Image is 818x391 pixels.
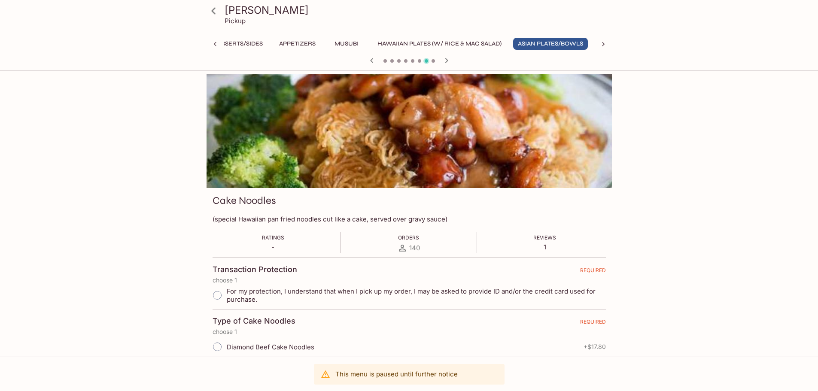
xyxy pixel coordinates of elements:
[262,234,284,241] span: Ratings
[398,234,419,241] span: Orders
[274,38,320,50] button: Appetizers
[584,343,606,350] span: + $17.80
[213,194,276,207] h3: Cake Noodles
[213,277,606,284] p: choose 1
[513,38,588,50] button: Asian Plates/Bowls
[209,38,268,50] button: Desserts/Sides
[227,287,599,303] span: For my protection, I understand that when I pick up my order, I may be asked to provide ID and/or...
[533,234,556,241] span: Reviews
[213,265,297,274] h4: Transaction Protection
[335,370,458,378] p: This menu is paused until further notice
[213,215,606,223] p: (special Hawaiian pan fried noodles cut like a cake, served over gravy sauce)
[207,74,612,188] div: Cake Noodles
[213,328,606,335] p: choose 1
[327,38,366,50] button: Musubi
[262,243,284,251] p: -
[409,244,420,252] span: 140
[533,243,556,251] p: 1
[225,17,246,25] p: Pickup
[227,343,314,351] span: Diamond Beef Cake Noodles
[373,38,506,50] button: Hawaiian Plates (w/ Rice & Mac Salad)
[225,3,608,17] h3: [PERSON_NAME]
[213,316,295,326] h4: Type of Cake Noodles
[580,318,606,328] span: REQUIRED
[580,267,606,277] span: REQUIRED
